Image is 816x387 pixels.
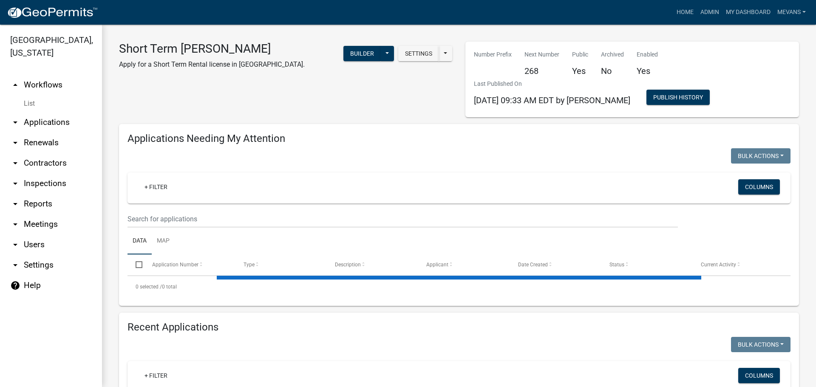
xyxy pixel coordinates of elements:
[136,284,162,290] span: 0 selected /
[119,42,305,56] h3: Short Term [PERSON_NAME]
[524,66,559,76] h5: 268
[426,262,448,268] span: Applicant
[10,80,20,90] i: arrow_drop_up
[10,158,20,168] i: arrow_drop_down
[10,138,20,148] i: arrow_drop_down
[335,262,361,268] span: Description
[774,4,809,20] a: Mevans
[474,50,512,59] p: Number Prefix
[152,228,175,255] a: Map
[673,4,697,20] a: Home
[637,50,658,59] p: Enabled
[127,228,152,255] a: Data
[343,46,381,61] button: Builder
[693,254,784,275] datatable-header-cell: Current Activity
[646,90,710,105] button: Publish History
[10,240,20,250] i: arrow_drop_down
[572,50,588,59] p: Public
[524,50,559,59] p: Next Number
[601,50,624,59] p: Archived
[518,262,548,268] span: Date Created
[244,262,255,268] span: Type
[637,66,658,76] h5: Yes
[10,178,20,189] i: arrow_drop_down
[10,280,20,291] i: help
[510,254,601,275] datatable-header-cell: Date Created
[609,262,624,268] span: Status
[722,4,774,20] a: My Dashboard
[127,254,144,275] datatable-header-cell: Select
[10,260,20,270] i: arrow_drop_down
[398,46,439,61] button: Settings
[235,254,327,275] datatable-header-cell: Type
[119,59,305,70] p: Apply for a Short Term Rental license in [GEOGRAPHIC_DATA].
[152,262,198,268] span: Application Number
[127,210,678,228] input: Search for applications
[601,66,624,76] h5: No
[10,117,20,127] i: arrow_drop_down
[10,219,20,229] i: arrow_drop_down
[701,262,736,268] span: Current Activity
[474,95,630,105] span: [DATE] 09:33 AM EDT by [PERSON_NAME]
[731,337,790,352] button: Bulk Actions
[138,179,174,195] a: + Filter
[601,254,693,275] datatable-header-cell: Status
[327,254,418,275] datatable-header-cell: Description
[127,133,790,145] h4: Applications Needing My Attention
[572,66,588,76] h5: Yes
[738,179,780,195] button: Columns
[138,368,174,383] a: + Filter
[10,199,20,209] i: arrow_drop_down
[418,254,510,275] datatable-header-cell: Applicant
[738,368,780,383] button: Columns
[697,4,722,20] a: Admin
[474,79,630,88] p: Last Published On
[127,276,790,297] div: 0 total
[646,95,710,102] wm-modal-confirm: Workflow Publish History
[731,148,790,164] button: Bulk Actions
[127,321,790,333] h4: Recent Applications
[144,254,235,275] datatable-header-cell: Application Number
